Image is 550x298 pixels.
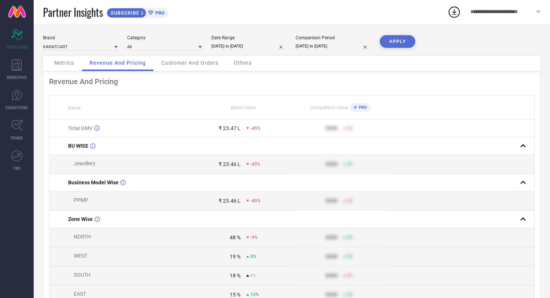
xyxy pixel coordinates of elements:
div: 9999 [326,292,337,298]
div: 9999 [326,125,337,131]
span: NORTH [74,234,91,240]
div: Open download list [447,5,461,19]
div: Date Range [211,35,286,40]
span: -45% [250,198,260,203]
span: 50 [347,292,352,297]
span: 0% [250,273,256,278]
div: 9999 [326,198,337,204]
span: Name [68,105,80,111]
div: 19 % [230,254,241,259]
span: Partner Insights [43,4,103,20]
div: Brand [43,35,118,40]
span: Zone Wise [68,216,93,222]
a: SUBSCRIBEPRO [107,6,168,18]
span: 50 [347,198,352,203]
span: 50 [347,273,352,278]
span: 3% [250,254,256,259]
div: ₹ 23.46 L [219,161,241,167]
div: ₹ 23.46 L [219,198,241,204]
div: Revenue And Pricing [49,77,535,86]
span: Others [234,60,252,66]
span: WEST [74,253,87,259]
span: Metrics [54,60,74,66]
span: SOUTH [74,272,91,278]
span: BU WISE [68,143,88,149]
div: 15 % [230,292,241,298]
span: 13% [250,292,259,297]
span: -45% [250,126,260,131]
input: Select comparison period [296,42,370,50]
span: Customer And Orders [161,60,219,66]
div: 9999 [326,161,337,167]
span: 50 [347,235,352,240]
div: 9999 [326,273,337,279]
button: APPLY [380,35,415,48]
span: TRENDS [10,135,23,141]
span: 50 [347,254,352,259]
span: -45% [250,162,260,167]
span: WORKSPACE [7,74,27,80]
span: PRO [153,10,165,16]
span: PRO [357,105,367,110]
div: 18 % [230,273,241,279]
span: FWD [13,165,21,171]
span: SCORECARDS [6,44,28,50]
span: Brand Value [231,105,256,110]
span: SUGGESTIONS [6,105,28,110]
span: Competitors Value [310,105,348,110]
span: Revenue And Pricing [89,60,146,66]
div: ₹ 23.47 L [219,125,241,131]
span: Jewellery [74,160,95,166]
span: -9% [250,235,258,240]
div: Comparison Period [296,35,370,40]
div: 9999 [326,234,337,240]
div: 9999 [326,254,337,259]
span: 50 [347,126,352,131]
span: Total GMV [68,125,92,131]
span: PPMP [74,197,88,203]
div: Category [127,35,202,40]
span: EAST [74,291,86,297]
div: 48 % [230,234,241,240]
span: 50 [347,162,352,167]
span: SUBSCRIBE [107,10,141,16]
input: Select date range [211,42,286,50]
span: Business Model Wise [68,179,119,185]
